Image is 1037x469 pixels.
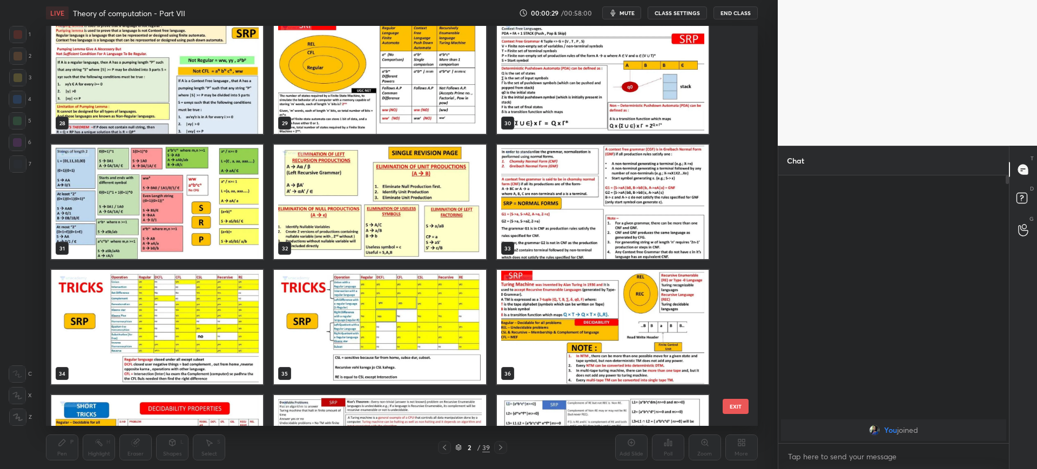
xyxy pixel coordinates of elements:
[51,145,263,259] img: 1757057548JKSN5F.pdf
[274,270,486,384] img: 1757057548JKSN5F.pdf
[274,19,486,134] img: 1757057548JKSN5F.pdf
[897,426,918,434] span: joined
[9,409,32,426] div: Z
[46,6,69,19] div: LIVE
[713,6,758,19] button: End Class
[46,26,738,426] div: grid
[1031,154,1034,162] p: T
[723,399,749,414] button: EXIT
[274,145,486,259] img: 1757057548JKSN5F.pdf
[477,444,480,451] div: /
[51,19,263,134] img: 1757057548JKSN5F.pdf
[884,426,897,434] span: You
[869,425,880,436] img: 687005c0829143fea9909265324df1f4.png
[1030,185,1034,193] p: D
[9,91,31,108] div: 4
[619,9,635,17] span: mute
[9,26,31,43] div: 1
[497,19,709,134] img: 1757057548JKSN5F.pdf
[464,444,475,451] div: 2
[778,146,813,175] p: Chat
[9,155,31,173] div: 7
[9,134,31,151] div: 6
[482,443,490,452] div: 39
[9,69,31,86] div: 3
[778,417,1009,443] div: grid
[51,270,263,384] img: 1757057548JKSN5F.pdf
[648,6,707,19] button: CLASS SETTINGS
[9,47,31,65] div: 2
[9,112,31,130] div: 5
[497,270,709,384] img: 1757057548JKSN5F.pdf
[497,145,709,259] img: 1757057548JKSN5F.pdf
[602,6,641,19] button: mute
[9,365,32,383] div: C
[9,387,32,404] div: X
[73,8,185,18] h4: Theory of computation - Part VII
[1029,215,1034,223] p: G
